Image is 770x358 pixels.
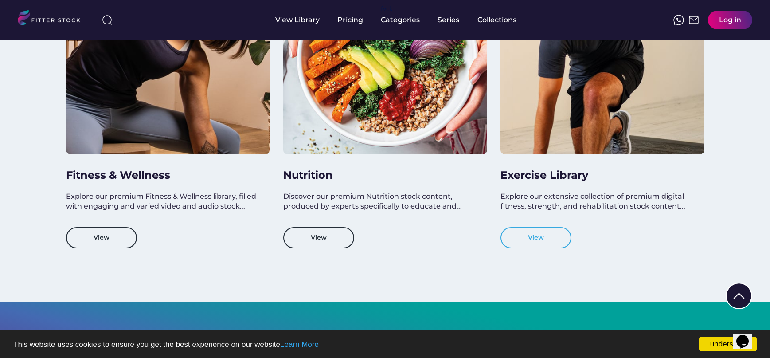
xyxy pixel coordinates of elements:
div: Categories [381,15,420,25]
h3: Fitness & Wellness [66,168,261,183]
div: Discover our premium Nutrition stock content, produced by experts specifically to educate and... [283,192,478,212]
img: LOGO.svg [18,10,88,28]
h3: Nutrition [283,168,478,183]
img: meteor-icons_whatsapp%20%281%29.svg [673,15,684,25]
span: Explore our extensive collection of premium digital fitness, strength, and rehabilitation stock c... [500,192,686,210]
a: I understand! [699,337,757,351]
div: Log in [719,15,741,25]
button: View [66,227,137,248]
div: Collections [477,15,516,25]
img: Frame%2051.svg [688,15,699,25]
button: View [283,227,354,248]
div: fvck [381,4,392,13]
iframe: chat widget [733,323,761,349]
img: search-normal%203.svg [102,15,113,25]
p: This website uses cookies to ensure you get the best experience on our website [13,341,757,348]
div: Series [438,15,460,25]
img: Group%201000002322%20%281%29.svg [727,283,751,308]
a: Learn More [280,340,319,349]
div: Pricing [337,15,363,25]
h3: Exercise Library [500,168,696,183]
div: Explore our premium Fitness & Wellness library, filled with engaging and varied video and audio s... [66,192,261,212]
div: View Library [275,15,320,25]
button: View [500,227,571,248]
